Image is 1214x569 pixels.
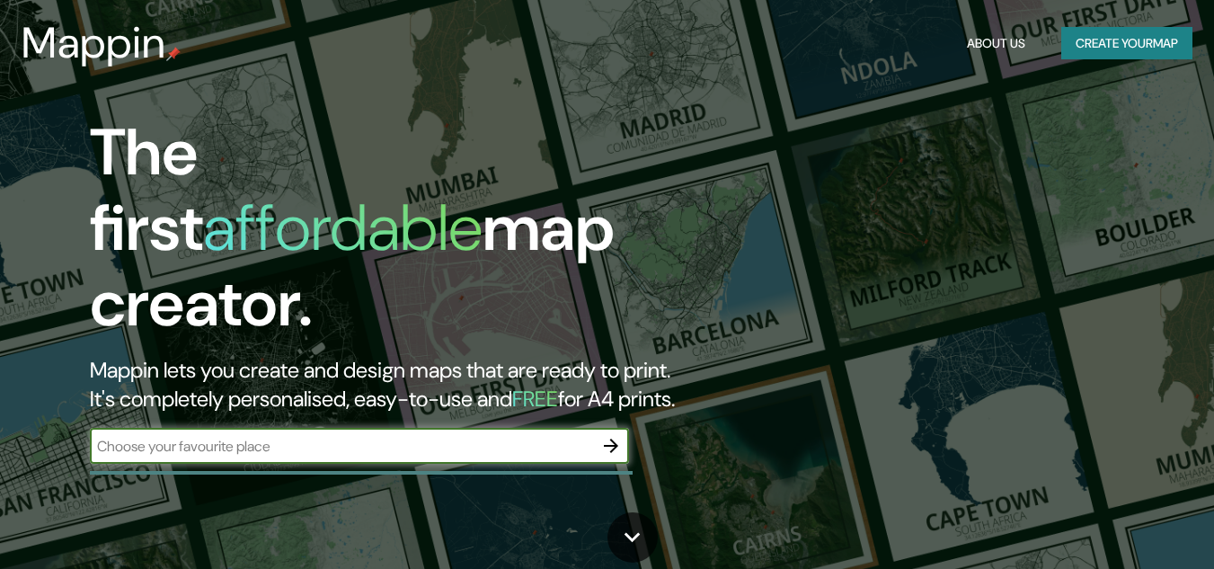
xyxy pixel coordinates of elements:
[1061,27,1192,60] button: Create yourmap
[90,356,697,413] h2: Mappin lets you create and design maps that are ready to print. It's completely personalised, eas...
[166,47,181,61] img: mappin-pin
[90,436,593,457] input: Choose your favourite place
[22,18,166,68] h3: Mappin
[960,27,1032,60] button: About Us
[512,385,558,413] h5: FREE
[90,115,697,356] h1: The first map creator.
[203,186,483,270] h1: affordable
